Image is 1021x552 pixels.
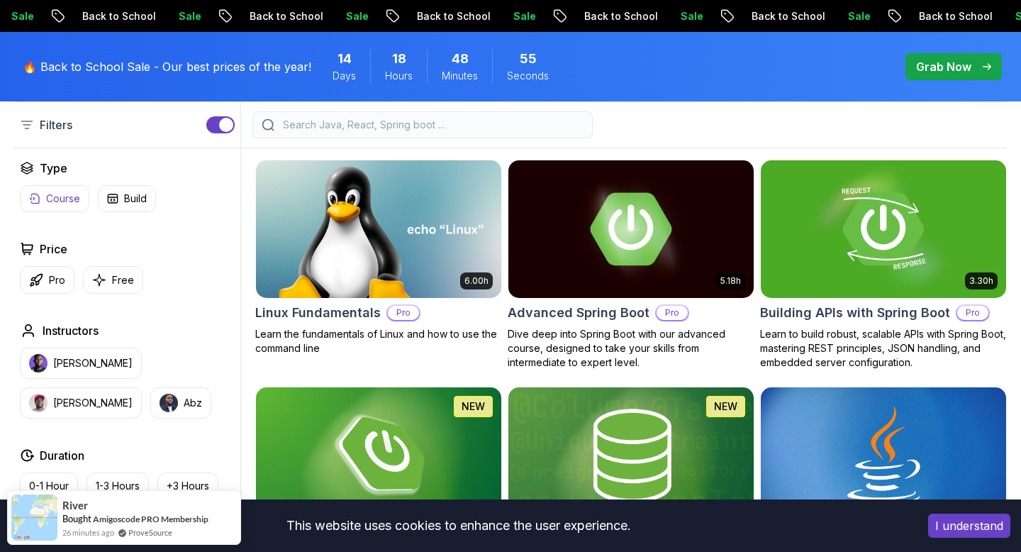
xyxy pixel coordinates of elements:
[166,9,211,23] p: Sale
[43,322,99,339] h2: Instructors
[167,479,209,493] p: +3 Hours
[957,306,988,320] p: Pro
[20,185,89,212] button: Course
[255,160,502,355] a: Linux Fundamentals card6.00hLinux FundamentalsProLearn the fundamentals of Linux and how to use t...
[62,513,91,524] span: Bought
[46,192,80,206] p: Course
[29,394,48,412] img: instructor img
[11,495,57,541] img: provesource social proof notification image
[29,354,48,372] img: instructor img
[53,396,133,410] p: [PERSON_NAME]
[385,69,413,83] span: Hours
[23,58,311,75] p: 🔥 Back to School Sale - Our best prices of the year!
[49,273,65,287] p: Pro
[337,49,352,69] span: 14 Days
[128,526,172,539] a: ProveSource
[20,473,78,499] button: 0-1 Hour
[124,192,147,206] p: Build
[906,9,1003,23] p: Back to School
[442,69,478,83] span: Minutes
[508,387,754,525] img: Spring Data JPA card
[40,160,67,177] h2: Type
[835,9,881,23] p: Sale
[62,499,88,512] span: River
[501,9,546,23] p: Sale
[256,160,501,298] img: Linux Fundamentals card
[40,241,67,258] h2: Price
[87,473,149,499] button: 1-3 Hours
[452,49,469,69] span: 48 Minutes
[508,303,649,323] h2: Advanced Spring Boot
[739,9,835,23] p: Back to School
[462,399,485,414] p: NEW
[280,118,584,132] input: Search Java, React, Spring boot ...
[83,266,143,294] button: Free
[404,9,501,23] p: Back to School
[98,185,156,212] button: Build
[714,399,737,414] p: NEW
[62,526,114,539] span: 26 minutes ago
[916,58,971,75] p: Grab Now
[255,303,381,323] h2: Linux Fundamentals
[40,447,84,464] h2: Duration
[333,69,356,83] span: Days
[760,327,1007,370] p: Learn to build robust, scalable APIs with Spring Boot, mastering REST principles, JSON handling, ...
[760,303,950,323] h2: Building APIs with Spring Boot
[160,394,178,412] img: instructor img
[157,473,218,499] button: +3 Hours
[112,273,134,287] p: Free
[571,9,668,23] p: Back to School
[928,514,1010,538] button: Accept cookies
[657,306,688,320] p: Pro
[720,275,741,287] p: 5.18h
[761,387,1006,525] img: Java for Beginners card
[760,160,1007,370] a: Building APIs with Spring Boot card3.30hBuilding APIs with Spring BootProLearn to build robust, s...
[53,356,133,370] p: [PERSON_NAME]
[464,275,489,287] p: 6.00h
[184,396,202,410] p: Abz
[508,160,754,298] img: Advanced Spring Boot card
[508,160,754,370] a: Advanced Spring Boot card5.18hAdvanced Spring BootProDive deep into Spring Boot with our advanced...
[20,266,74,294] button: Pro
[11,510,907,541] div: This website uses cookies to enhance the user experience.
[668,9,713,23] p: Sale
[507,69,549,83] span: Seconds
[40,116,72,133] p: Filters
[333,9,379,23] p: Sale
[69,9,166,23] p: Back to School
[150,387,211,419] button: instructor imgAbz
[520,49,537,69] span: 55 Seconds
[508,327,754,370] p: Dive deep into Spring Boot with our advanced course, designed to take your skills from intermedia...
[388,306,419,320] p: Pro
[255,327,502,355] p: Learn the fundamentals of Linux and how to use the command line
[93,514,208,524] a: Amigoscode PRO Membership
[96,479,140,493] p: 1-3 Hours
[392,49,406,69] span: 18 Hours
[761,160,1006,298] img: Building APIs with Spring Boot card
[20,387,142,419] button: instructor img[PERSON_NAME]
[969,275,993,287] p: 3.30h
[29,479,69,493] p: 0-1 Hour
[20,348,142,379] button: instructor img[PERSON_NAME]
[237,9,333,23] p: Back to School
[256,387,501,525] img: Spring Boot for Beginners card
